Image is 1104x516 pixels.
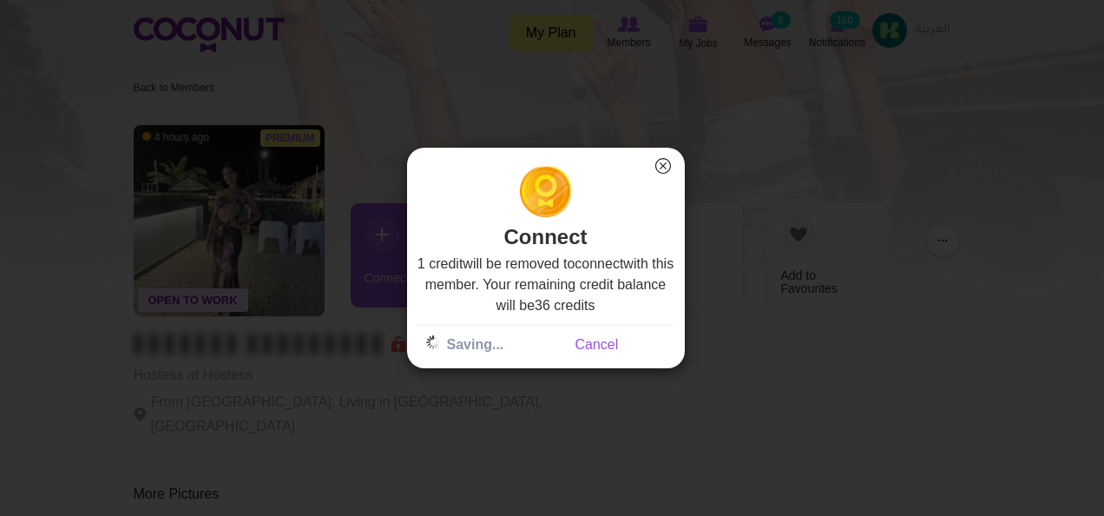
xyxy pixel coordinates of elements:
[652,155,674,177] button: Close
[417,256,463,271] b: 1 credit
[416,165,676,253] h2: Connect
[575,256,623,271] b: connect
[447,334,504,355] p: Saving...
[575,337,618,352] a: Cancel
[416,254,676,355] div: will be removed to with this member. Your remaining credit balance will be
[535,298,595,313] b: 36 credits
